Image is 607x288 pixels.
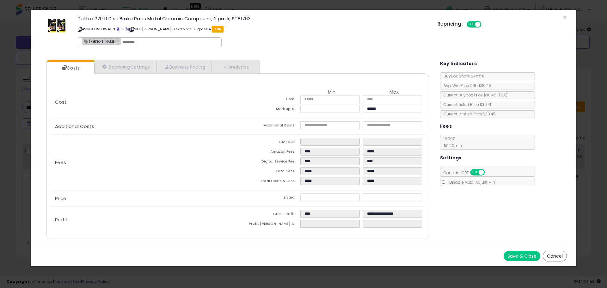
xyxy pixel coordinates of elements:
h3: Tektro P20.11 Disc Brake Pads Metal Ceramic Compound, 2 pack, STB1762 [78,16,428,21]
td: Total Costs & Fees [238,177,300,187]
span: FBA [212,26,224,33]
button: Save & Close [504,251,540,261]
th: Max [363,89,426,95]
td: Additional Costs [238,121,300,131]
td: Digital Service Fee [238,157,300,167]
a: Business Pricing [157,60,212,73]
p: Price [50,196,238,201]
a: Repricing Settings [94,60,157,73]
th: Min [300,89,363,95]
span: ON [471,170,479,175]
span: 15.00 % [440,136,462,148]
span: Consider CPT: [440,170,493,175]
p: Profit [50,217,238,222]
p: Fees [50,160,238,165]
h5: Repricing: [438,21,463,27]
span: $30.45 [483,92,507,98]
h5: Settings [440,154,462,162]
span: OFF [481,22,491,27]
span: Disable Auto-Adjust Min [446,180,495,185]
span: Current Landed Price: $30.45 [440,111,496,117]
td: Profit [PERSON_NAME] % [238,220,300,230]
td: Amazon Fees [238,148,300,157]
span: Avg. Win Price 24h: $30.45 [440,83,491,88]
span: × [563,13,567,22]
p: ASIN: B07SD3W4CN | SKU: [PERSON_NAME]-TektroP20.11-2pcsCA [78,24,428,34]
span: Current Buybox Price: [440,92,507,98]
span: [PERSON_NAME] [82,39,116,44]
span: ON [467,22,475,27]
td: FBA Fees [238,138,300,148]
h5: Fees [440,122,452,130]
h5: Key Indicators [440,60,477,68]
button: Cancel [543,251,567,261]
a: All offer listings [121,27,124,32]
img: 51f+9ln5ToL._SL60_.jpg [47,16,66,35]
span: Current Listed Price: $30.45 [440,102,493,107]
a: Costs [47,62,94,74]
td: Listed [238,193,300,203]
td: Gross Profit [238,210,300,220]
span: $0.40 min [440,143,462,148]
span: BuyBox Share 24h: 5% [440,73,484,79]
td: Total Fees [238,167,300,177]
a: × [117,38,121,44]
td: Cost [238,95,300,105]
td: Mark up % [238,105,300,115]
a: Your listing only [126,27,129,32]
span: ( FBA ) [497,92,507,98]
a: Analytics [212,60,259,73]
a: BuyBox page [116,27,120,32]
p: Additional Costs [50,124,238,129]
p: Cost [50,100,238,105]
span: OFF [484,170,494,175]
